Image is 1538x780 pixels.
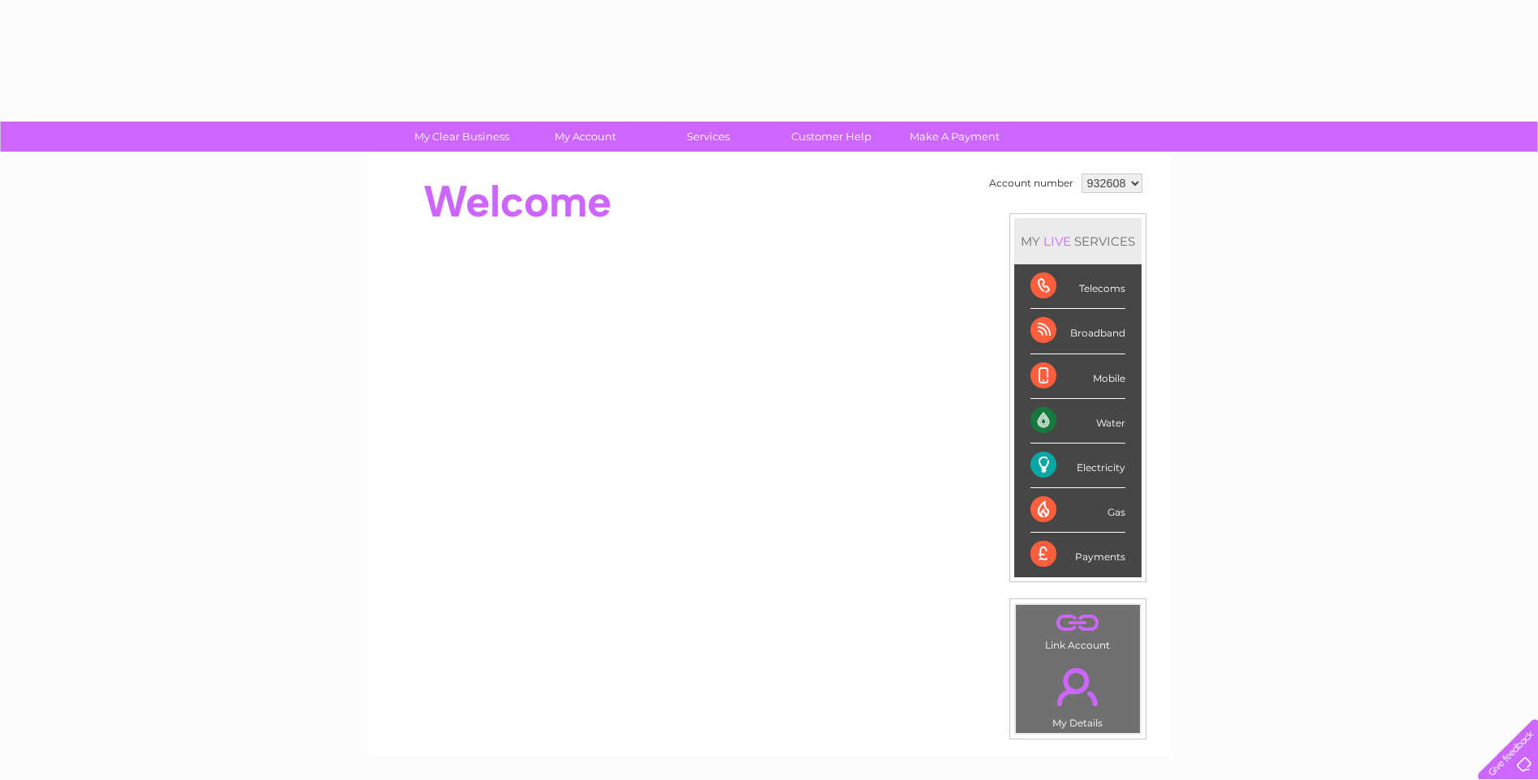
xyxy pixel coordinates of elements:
a: My Clear Business [395,122,529,152]
div: Electricity [1030,444,1125,488]
td: Link Account [1015,604,1141,655]
div: LIVE [1040,234,1074,249]
a: . [1020,658,1136,715]
td: My Details [1015,654,1141,734]
div: Telecoms [1030,264,1125,309]
div: MY SERVICES [1014,218,1142,264]
div: Gas [1030,488,1125,533]
a: My Account [518,122,652,152]
div: Payments [1030,533,1125,576]
td: Account number [985,169,1077,197]
a: Customer Help [765,122,898,152]
a: . [1020,609,1136,637]
div: Broadband [1030,309,1125,354]
a: Make A Payment [888,122,1022,152]
div: Water [1030,399,1125,444]
div: Mobile [1030,354,1125,399]
a: Services [641,122,775,152]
